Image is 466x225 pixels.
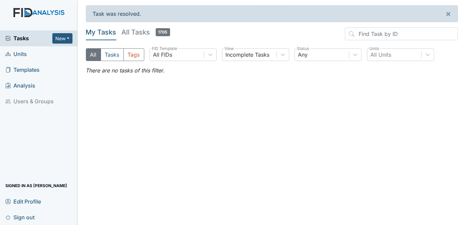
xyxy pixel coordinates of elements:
[86,67,165,74] em: There are no tasks of this filter.
[226,51,270,59] div: Incomplete Tasks
[5,49,27,59] span: Units
[371,51,392,59] div: All Units
[86,5,458,22] div: Task was resolved.
[86,48,144,61] div: Type filter
[86,48,101,61] button: All
[156,28,170,36] span: 1705
[446,9,451,18] span: ×
[439,6,458,22] button: ×
[298,51,308,59] div: Any
[5,212,35,222] span: Sign out
[345,27,458,40] input: Find Task by ID
[5,80,35,91] span: Analysis
[5,180,67,191] span: Signed in as [PERSON_NAME]
[123,48,144,61] button: Tags
[86,27,116,37] h5: My Tasks
[52,33,72,44] button: New
[5,34,52,42] a: Tasks
[5,196,41,207] span: Edit Profile
[5,65,40,75] span: Templates
[122,27,170,37] h5: All Tasks
[153,51,172,59] div: All FIDs
[101,48,124,61] button: Tasks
